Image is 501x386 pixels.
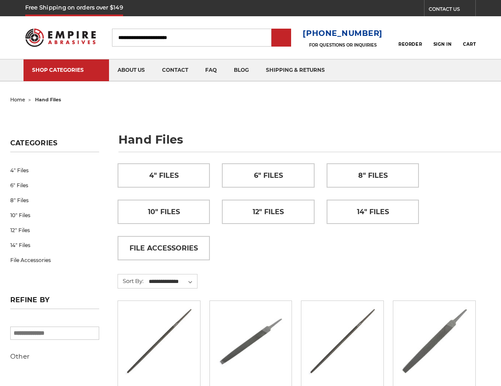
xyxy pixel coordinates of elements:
[118,164,209,187] a: 4" Files
[10,223,99,238] a: 12" Files
[149,168,179,183] span: 4" Files
[10,296,99,309] h5: Refine by
[10,163,99,178] a: 4" Files
[357,205,389,219] span: 14" Files
[10,238,99,253] a: 14" Files
[429,4,475,16] a: CONTACT US
[222,164,314,187] a: 6" Files
[327,200,418,224] a: 14" Files
[10,208,99,223] a: 10" Files
[433,41,452,47] span: Sign In
[463,41,476,47] span: Cart
[254,168,283,183] span: 6" Files
[10,178,99,193] a: 6" Files
[398,41,422,47] span: Reorder
[32,67,100,73] div: SHOP CATEGORIES
[118,236,209,260] a: File Accessories
[10,253,99,268] a: File Accessories
[303,27,383,40] a: [PHONE_NUMBER]
[124,307,194,377] a: 4 Inch Round File Bastard Cut, Double Cut
[399,307,469,377] a: 6" Flat Bastard File
[148,205,180,219] span: 10" Files
[35,97,61,103] span: hand files
[253,205,284,219] span: 12" Files
[273,29,290,47] input: Submit
[118,200,209,224] a: 10" Files
[400,307,469,375] img: 6" Flat Bastard File
[25,24,96,52] img: Empire Abrasives
[10,193,99,208] a: 8" Files
[197,59,225,81] a: faq
[398,28,422,47] a: Reorder
[118,274,144,287] label: Sort By:
[10,97,25,103] a: home
[308,307,377,375] img: 6 Inch Round File Bastard Cut, Double Cut
[463,28,476,47] a: Cart
[130,241,198,256] span: File Accessories
[307,307,377,377] a: 6 Inch Round File Bastard Cut, Double Cut
[10,351,99,362] h5: Other
[10,139,99,152] h5: Categories
[303,42,383,48] p: FOR QUESTIONS OR INQUIRIES
[257,59,333,81] a: shipping & returns
[358,168,388,183] span: 8" Files
[222,200,314,224] a: 12" Files
[109,59,153,81] a: about us
[217,307,285,375] img: 4" Mill File Bastard Cut
[147,275,197,288] select: Sort By:
[225,59,257,81] a: blog
[216,307,286,377] a: 4" Mill File Bastard Cut
[327,164,418,187] a: 8" Files
[153,59,197,81] a: contact
[124,307,194,375] img: 4 Inch Round File Bastard Cut, Double Cut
